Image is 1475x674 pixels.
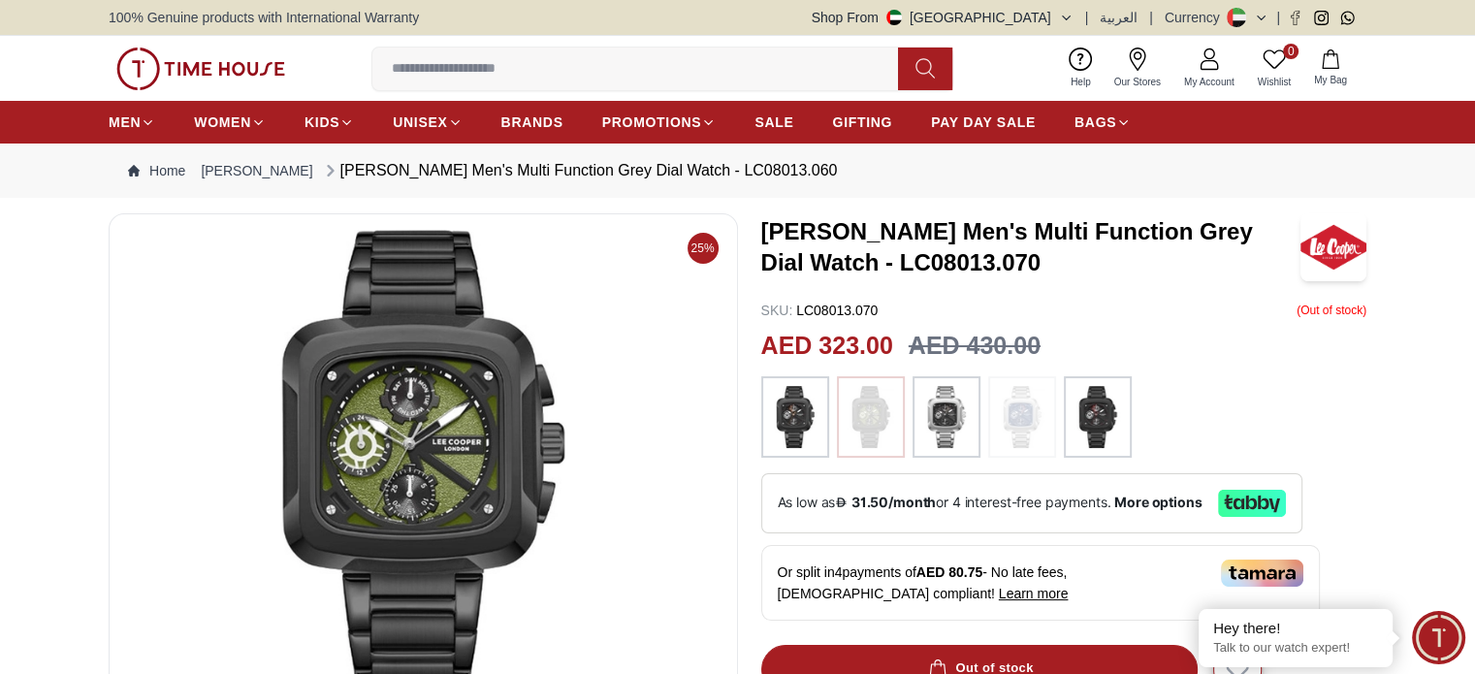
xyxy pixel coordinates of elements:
span: 0 [1283,44,1299,59]
a: KIDS [305,105,354,140]
span: Our Stores [1106,75,1169,89]
img: ... [116,48,285,90]
img: ... [1074,386,1122,448]
a: Our Stores [1103,44,1172,93]
a: Home [128,161,185,180]
span: My Account [1176,75,1242,89]
span: Learn more [999,586,1069,601]
button: My Bag [1302,46,1359,91]
img: ... [771,386,819,448]
img: United Arab Emirates [886,10,902,25]
span: PAY DAY SALE [931,112,1036,132]
div: Or split in 4 payments of - No late fees, [DEMOGRAPHIC_DATA] compliant! [761,545,1320,621]
h2: AED 323.00 [761,328,893,365]
p: LC08013.070 [761,301,879,320]
span: SALE [754,112,793,132]
a: MEN [109,105,155,140]
span: | [1149,8,1153,27]
img: Tamara [1221,560,1303,587]
a: UNISEX [393,105,462,140]
a: Whatsapp [1340,11,1355,25]
img: ... [998,386,1046,448]
a: Facebook [1288,11,1302,25]
a: Help [1059,44,1103,93]
span: SKU : [761,303,793,318]
div: Chat Widget [1412,611,1465,664]
a: SALE [754,105,793,140]
span: My Bag [1306,73,1355,87]
a: GIFTING [832,105,892,140]
span: BAGS [1074,112,1116,132]
span: MEN [109,112,141,132]
h3: [PERSON_NAME] Men's Multi Function Grey Dial Watch - LC08013.070 [761,216,1300,278]
div: Currency [1165,8,1228,27]
img: ... [922,386,971,448]
p: ( Out of stock ) [1297,301,1366,320]
span: Wishlist [1250,75,1299,89]
span: KIDS [305,112,339,132]
img: Lee Cooper Men's Multi Function Grey Dial Watch - LC08013.070 [1300,213,1366,281]
h3: AED 430.00 [909,328,1041,365]
span: | [1276,8,1280,27]
span: UNISEX [393,112,447,132]
div: [PERSON_NAME] Men's Multi Function Grey Dial Watch - LC08013.060 [321,159,838,182]
nav: Breadcrumb [109,144,1366,198]
a: PAY DAY SALE [931,105,1036,140]
div: Hey there! [1213,619,1378,638]
span: WOMEN [194,112,251,132]
span: Help [1063,75,1099,89]
a: 0Wishlist [1246,44,1302,93]
span: 25% [688,233,719,264]
button: العربية [1100,8,1138,27]
span: AED 80.75 [916,564,982,580]
span: PROMOTIONS [602,112,702,132]
span: BRANDS [501,112,563,132]
p: Talk to our watch expert! [1213,640,1378,657]
a: WOMEN [194,105,266,140]
a: PROMOTIONS [602,105,717,140]
span: GIFTING [832,112,892,132]
a: Instagram [1314,11,1329,25]
span: | [1085,8,1089,27]
span: 100% Genuine products with International Warranty [109,8,419,27]
a: BAGS [1074,105,1131,140]
a: [PERSON_NAME] [201,161,312,180]
a: BRANDS [501,105,563,140]
img: ... [847,386,895,448]
button: Shop From[GEOGRAPHIC_DATA] [812,8,1074,27]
